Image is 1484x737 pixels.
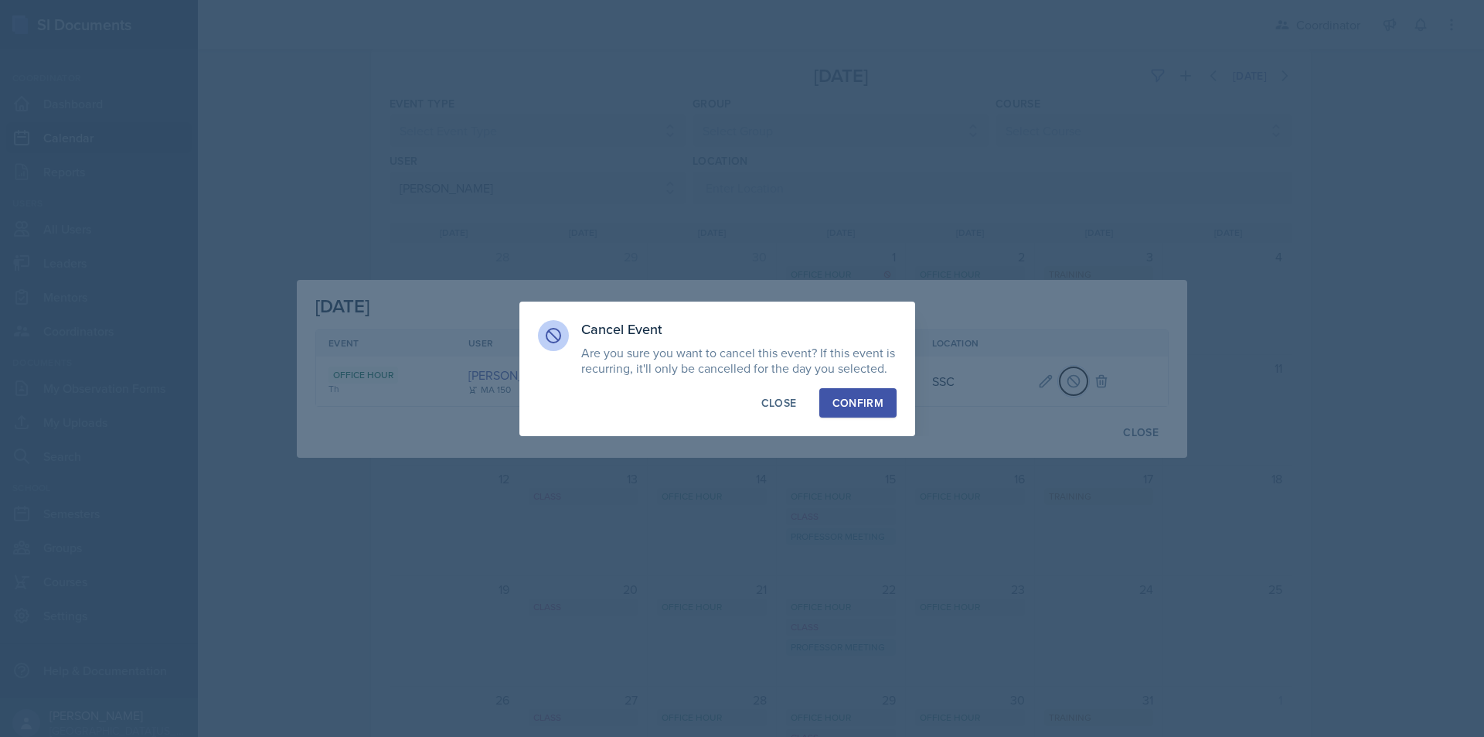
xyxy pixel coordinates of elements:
[581,320,897,339] h3: Cancel Event
[748,388,810,418] button: Close
[581,345,897,376] p: Are you sure you want to cancel this event? If this event is recurring, it'll only be cancelled f...
[761,395,797,411] div: Close
[819,388,897,418] button: Confirm
[832,395,883,411] div: Confirm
